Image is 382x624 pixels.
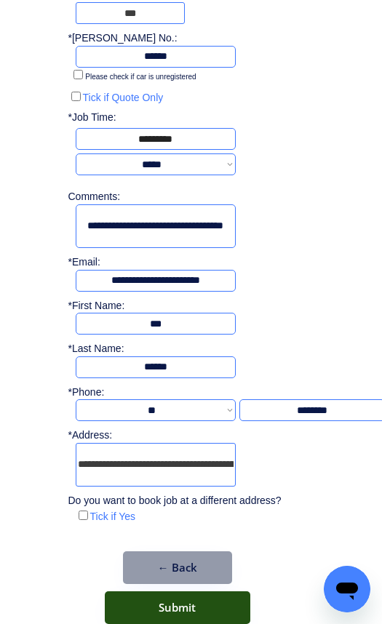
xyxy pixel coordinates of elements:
div: *Last Name: [68,342,125,356]
label: Tick if Yes [90,511,136,522]
iframe: Button to launch messaging window [324,566,370,612]
label: Tick if Quote Only [83,92,164,103]
div: Do you want to book job at a different address? [68,494,293,508]
button: Submit [105,591,250,624]
label: Please check if car is unregistered [85,73,196,81]
button: ← Back [123,551,232,584]
div: Comments: [68,190,125,204]
div: *[PERSON_NAME] No.: [68,31,178,46]
div: *Phone: [68,385,125,400]
div: *Email: [68,255,125,270]
div: *Job Time: [68,111,125,125]
div: *First Name: [68,299,125,313]
div: *Address: [68,428,125,443]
